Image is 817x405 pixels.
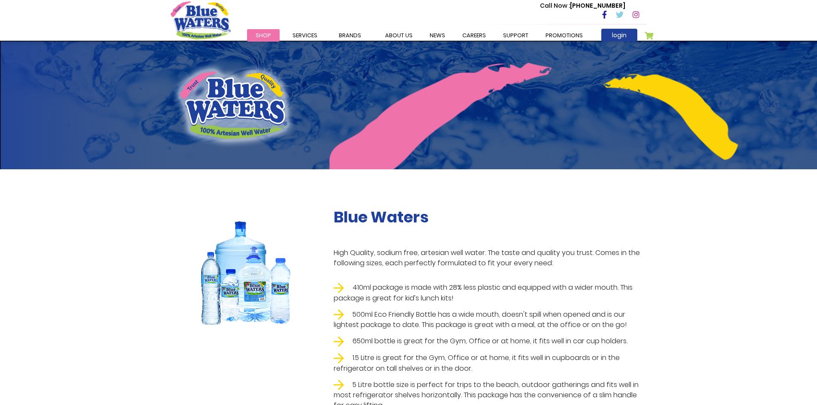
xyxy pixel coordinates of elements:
a: support [494,29,537,42]
li: 1.5 Litre is great for the Gym, Office or at home, it fits well in cupboards or in the refrigerat... [334,353,647,374]
li: 650ml bottle is great for the Gym, Office or at home, it fits well in car cup holders. [334,336,647,347]
a: about us [377,29,421,42]
a: login [601,29,637,42]
a: store logo [171,1,231,39]
p: High Quality, sodium free, artesian well water. The taste and quality you trust. Comes in the fol... [334,248,647,268]
span: Shop [256,31,271,39]
li: 500ml Eco Friendly Bottle has a wide mouth, doesn't spill when opened and is our lightest package... [334,309,647,330]
a: Promotions [537,29,591,42]
h2: Blue Waters [334,208,647,226]
p: [PHONE_NUMBER] [540,1,625,10]
span: Call Now : [540,1,570,10]
span: Services [292,31,317,39]
a: News [421,29,454,42]
span: Brands [339,31,361,39]
li: 410ml package is made with 28% less plastic and equipped with a wider mouth. This package is grea... [334,282,647,303]
a: careers [454,29,494,42]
